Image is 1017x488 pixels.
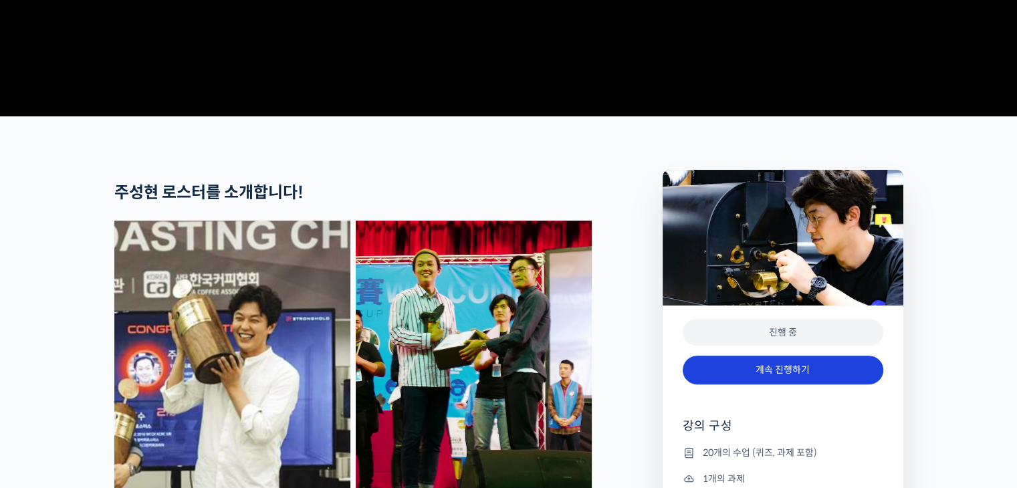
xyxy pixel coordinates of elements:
[173,377,257,410] a: 설정
[122,398,138,408] span: 대화
[683,471,883,487] li: 1개의 과제
[42,397,50,408] span: 홈
[4,377,88,410] a: 홈
[683,418,883,445] h4: 강의 구성
[114,182,304,203] strong: 주성현 로스터를 소개합니다!
[683,319,883,346] div: 진행 중
[683,445,883,461] li: 20개의 수업 (퀴즈, 과제 포함)
[683,356,883,384] a: 계속 진행하기
[88,377,173,410] a: 대화
[207,397,223,408] span: 설정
